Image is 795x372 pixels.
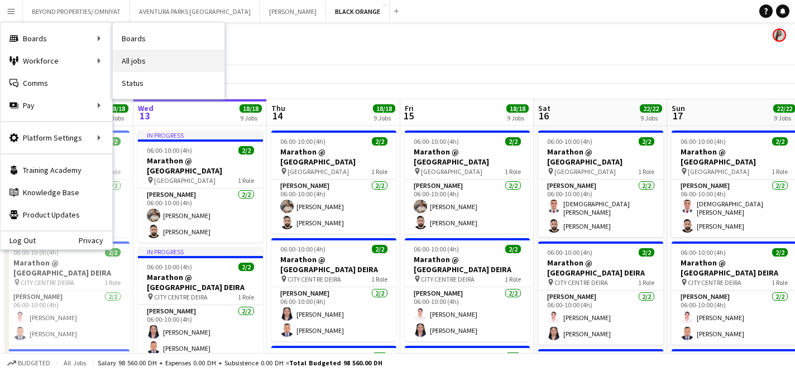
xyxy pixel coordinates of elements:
div: Pay [1,94,112,117]
span: 17 [670,109,685,122]
button: BLACK ORANGE [326,1,390,22]
h3: Marathon @ [GEOGRAPHIC_DATA] [271,147,396,167]
app-card-role: [PERSON_NAME]2/206:00-10:00 (4h)[PERSON_NAME][PERSON_NAME] [138,305,263,359]
div: Platform Settings [1,127,112,149]
span: 1 Role [505,167,521,176]
span: 2/2 [372,137,387,146]
app-card-role: [PERSON_NAME]2/206:00-10:00 (4h)[PERSON_NAME][PERSON_NAME] [405,287,530,341]
h3: Marathon @ [GEOGRAPHIC_DATA] DEIRA [271,254,396,274]
app-card-role: [PERSON_NAME]2/206:00-10:00 (4h)[PERSON_NAME][PERSON_NAME] [271,180,396,234]
app-job-card: 06:00-10:00 (4h)2/2Marathon @ [GEOGRAPHIC_DATA] DEIRA CITY CENTRE DEIRA1 Role[PERSON_NAME]2/206:0... [271,238,396,341]
span: Sat [538,103,550,113]
a: All jobs [113,50,224,72]
div: 9 Jobs [640,114,662,122]
span: 06:00-10:00 (4h) [681,137,726,146]
span: 1 Role [638,167,654,176]
span: 2/2 [105,248,121,257]
span: 06:00-10:00 (4h) [147,146,192,154]
h3: Marathon @ [GEOGRAPHIC_DATA] [538,147,663,167]
h3: Marathon @ [GEOGRAPHIC_DATA] DEIRA [538,258,663,278]
span: [GEOGRAPHIC_DATA] [554,167,616,176]
span: CITY CENTRE DEIRA [688,278,741,287]
app-user-avatar: Ines de Puybaudet [773,28,786,42]
span: 15 [403,109,414,122]
span: All jobs [61,359,88,367]
span: CITY CENTRE DEIRA [288,275,341,283]
span: 06:00-10:00 (4h) [414,137,459,146]
a: Log Out [1,236,36,245]
app-job-card: In progress06:00-10:00 (4h)2/2Marathon @ [GEOGRAPHIC_DATA] [GEOGRAPHIC_DATA]1 Role[PERSON_NAME]2/... [138,131,263,243]
div: In progress [138,247,263,256]
span: 2/2 [772,248,788,257]
span: 22/22 [640,104,662,113]
span: [GEOGRAPHIC_DATA] [688,167,749,176]
span: 06:00-10:00 (4h) [547,248,592,257]
span: 2/2 [639,137,654,146]
h3: Marathon @ [GEOGRAPHIC_DATA] DEIRA [405,254,530,274]
span: 06:00-10:00 (4h) [414,245,459,253]
app-job-card: 06:00-10:00 (4h)2/2Marathon @ [GEOGRAPHIC_DATA] DEIRA CITY CENTRE DEIRA1 Role[PERSON_NAME]2/206:0... [405,238,530,341]
a: Knowledge Base [1,181,112,204]
span: [GEOGRAPHIC_DATA] [421,167,482,176]
span: 1 Role [772,167,788,176]
app-job-card: 06:00-10:00 (4h)2/2Marathon @ [GEOGRAPHIC_DATA] DEIRA CITY CENTRE DEIRA1 Role[PERSON_NAME]2/206:0... [538,241,663,345]
span: 06:00-10:00 (4h) [547,137,592,146]
app-card-role: [PERSON_NAME]2/206:00-10:00 (4h)[PERSON_NAME][PERSON_NAME] [405,180,530,234]
app-job-card: 06:00-10:00 (4h)2/2Marathon @ [GEOGRAPHIC_DATA] [GEOGRAPHIC_DATA]1 Role[PERSON_NAME]2/206:00-10:0... [405,131,530,234]
span: 1 Role [638,278,654,287]
div: Workforce [1,50,112,72]
span: 2/2 [505,137,521,146]
span: 18/18 [506,104,529,113]
div: Salary 98 560.00 DH + Expenses 0.00 DH + Subsistence 0.00 DH = [98,359,382,367]
a: Boards [113,27,224,50]
span: 1 Role [238,176,254,185]
h3: Marathon @ [GEOGRAPHIC_DATA] DEIRA [4,258,130,278]
span: CITY CENTRE DEIRA [21,278,74,287]
span: 1 Role [104,278,121,287]
app-card-role: [PERSON_NAME]2/206:00-10:00 (4h)[PERSON_NAME][PERSON_NAME] [4,291,130,345]
span: 1 Role [772,278,788,287]
span: Thu [271,103,285,113]
span: 2/2 [238,146,254,154]
div: 9 Jobs [373,114,395,122]
app-job-card: In progress06:00-10:00 (4h)2/2Marathon @ [GEOGRAPHIC_DATA] DEIRA CITY CENTRE DEIRA1 Role[PERSON_N... [138,247,263,359]
span: 06:00-10:00 (4h) [147,263,192,271]
h3: Marathon @ [GEOGRAPHIC_DATA] [405,147,530,167]
button: BEYOND PROPERTIES/ OMNIYAT [23,1,130,22]
span: Wed [138,103,154,113]
button: [PERSON_NAME] [260,1,326,22]
span: Total Budgeted 98 560.00 DH [289,359,382,367]
span: 2/2 [639,248,654,257]
span: [GEOGRAPHIC_DATA] [154,176,215,185]
span: CITY CENTRE DEIRA [554,278,608,287]
a: Status [113,72,224,94]
span: 13 [136,109,154,122]
span: 1 Role [505,275,521,283]
div: 9 Jobs [240,114,261,122]
app-job-card: 06:00-10:00 (4h)2/2Marathon @ [GEOGRAPHIC_DATA] [GEOGRAPHIC_DATA]1 Role[PERSON_NAME]2/206:00-10:0... [271,131,396,234]
h3: Marathon @ [GEOGRAPHIC_DATA] [138,156,263,176]
span: 2/2 [238,263,254,271]
app-card-role: [PERSON_NAME]2/206:00-10:00 (4h)[DEMOGRAPHIC_DATA][PERSON_NAME][PERSON_NAME] [538,180,663,237]
span: Budgeted [18,359,50,367]
h3: Marathon @ [GEOGRAPHIC_DATA] DEIRA [138,272,263,292]
span: [GEOGRAPHIC_DATA] [288,167,349,176]
span: 06:00-10:00 (4h) [13,248,59,257]
span: CITY CENTRE DEIRA [421,275,475,283]
span: 2/2 [372,245,387,253]
span: CITY CENTRE DEIRA [154,293,208,301]
a: Comms [1,72,112,94]
app-card-role: [PERSON_NAME]2/206:00-10:00 (4h)[PERSON_NAME][PERSON_NAME] [271,287,396,341]
div: Boards [1,27,112,50]
div: 9 Jobs [507,114,528,122]
div: 9 Jobs [107,114,128,122]
div: In progress [138,131,263,139]
div: 06:00-10:00 (4h)2/2Marathon @ [GEOGRAPHIC_DATA] [GEOGRAPHIC_DATA]1 Role[PERSON_NAME]2/206:00-10:0... [538,131,663,237]
span: 16 [537,109,550,122]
